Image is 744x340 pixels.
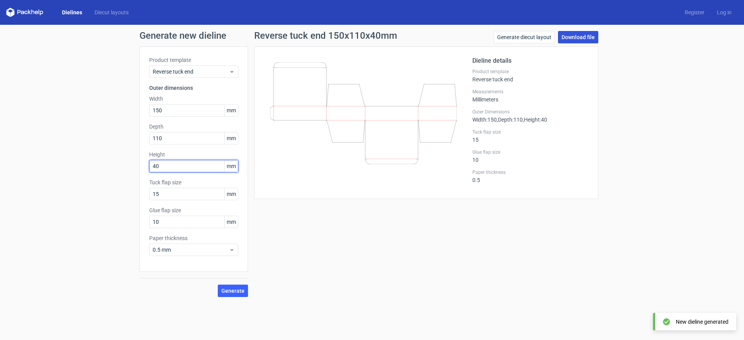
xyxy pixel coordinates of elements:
[679,9,711,16] a: Register
[472,169,589,175] label: Paper thickness
[149,95,238,103] label: Width
[221,288,245,294] span: Generate
[472,129,589,143] div: 15
[494,31,555,43] a: Generate diecut layout
[472,89,589,95] label: Measurements
[472,169,589,183] div: 0.5
[472,129,589,135] label: Tuck flap size
[254,31,397,40] h1: Reverse tuck end 150x110x40mm
[472,149,589,155] label: Glue flap size
[88,9,135,16] a: Diecut layouts
[472,56,589,65] h2: Dieline details
[149,179,238,186] label: Tuck flap size
[711,9,738,16] a: Log in
[149,206,238,214] label: Glue flap size
[56,9,88,16] a: Dielines
[149,84,238,92] h3: Outer dimensions
[224,105,238,116] span: mm
[218,285,248,297] button: Generate
[149,123,238,131] label: Depth
[149,151,238,158] label: Height
[153,68,229,76] span: Reverse tuck end
[224,132,238,144] span: mm
[224,216,238,228] span: mm
[224,188,238,200] span: mm
[149,234,238,242] label: Paper thickness
[149,56,238,64] label: Product template
[139,31,604,40] h1: Generate new dieline
[472,69,589,82] div: Reverse tuck end
[472,117,497,123] span: Width : 150
[472,69,589,75] label: Product template
[472,109,589,115] label: Outer Dimensions
[676,318,728,326] div: New dieline generated
[472,89,589,103] div: Millimeters
[224,160,238,172] span: mm
[523,117,547,123] span: , Height : 40
[558,31,598,43] a: Download file
[497,117,523,123] span: , Depth : 110
[472,149,589,163] div: 10
[153,246,229,254] span: 0.5 mm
